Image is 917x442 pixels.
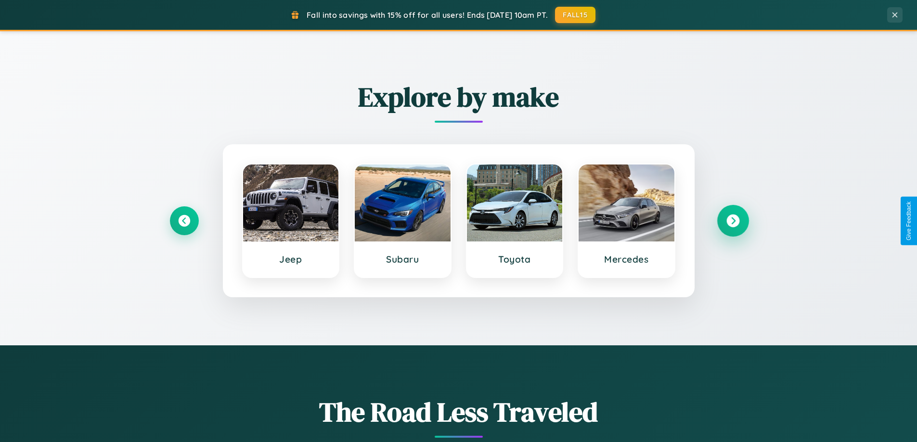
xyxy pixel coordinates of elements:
[170,78,748,115] h2: Explore by make
[364,253,441,265] h3: Subaru
[253,253,329,265] h3: Jeep
[477,253,553,265] h3: Toyota
[555,7,595,23] button: FALL15
[905,202,912,240] div: Give Feedback
[170,393,748,430] h1: The Road Less Traveled
[307,10,548,20] span: Fall into savings with 15% off for all users! Ends [DATE] 10am PT.
[588,253,665,265] h3: Mercedes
